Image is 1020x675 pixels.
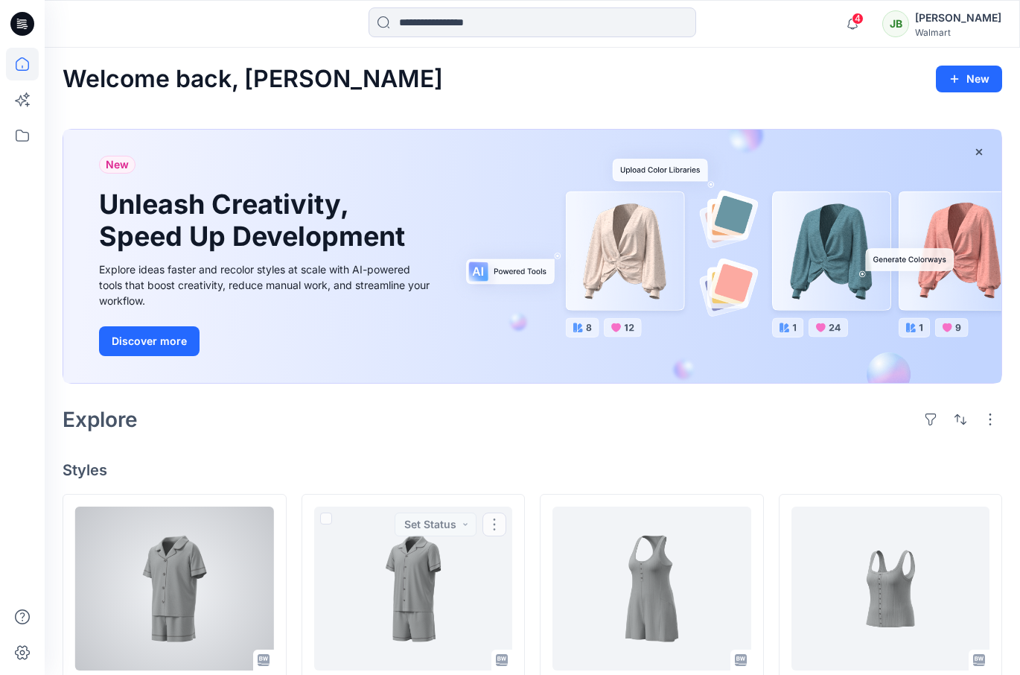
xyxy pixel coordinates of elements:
[915,9,1001,27] div: [PERSON_NAME]
[314,507,513,671] a: NKLTS0003_NKLBS0002
[791,507,990,671] a: WM32605_ADM_POINTELLE TANK
[99,326,200,356] button: Discover more
[99,262,434,308] div: Explore ideas faster and recolor styles at scale with AI-powered tools that boost creativity, red...
[75,507,274,671] a: NTLTS0003__NTLBS0002
[882,10,909,37] div: JB
[63,461,1002,479] h4: Styles
[936,66,1002,92] button: New
[852,13,864,25] span: 4
[106,156,129,174] span: New
[552,507,751,671] a: WM32606_ADM_POINTELLE ROMPER
[99,188,412,253] h1: Unleash Creativity, Speed Up Development
[63,66,443,93] h2: Welcome back, [PERSON_NAME]
[63,408,138,431] h2: Explore
[99,326,434,356] a: Discover more
[915,27,1001,38] div: Walmart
